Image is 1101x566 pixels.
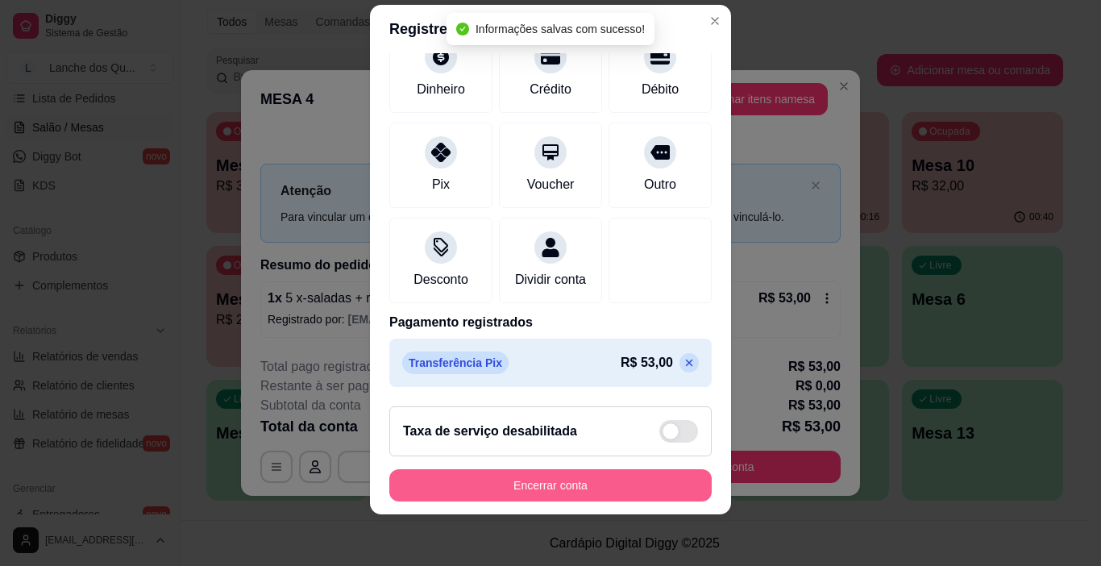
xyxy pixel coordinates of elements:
[515,270,586,289] div: Dividir conta
[417,80,465,99] div: Dinheiro
[527,175,575,194] div: Voucher
[402,352,509,374] p: Transferência Pix
[370,5,731,53] header: Registre o pagamento do pedido
[389,469,712,501] button: Encerrar conta
[476,23,645,35] span: Informações salvas com sucesso!
[456,23,469,35] span: check-circle
[432,175,450,194] div: Pix
[702,8,728,34] button: Close
[389,313,712,332] p: Pagamento registrados
[644,175,676,194] div: Outro
[403,422,577,441] h2: Taxa de serviço desabilitada
[642,80,679,99] div: Débito
[621,353,673,372] p: R$ 53,00
[530,80,571,99] div: Crédito
[413,270,468,289] div: Desconto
